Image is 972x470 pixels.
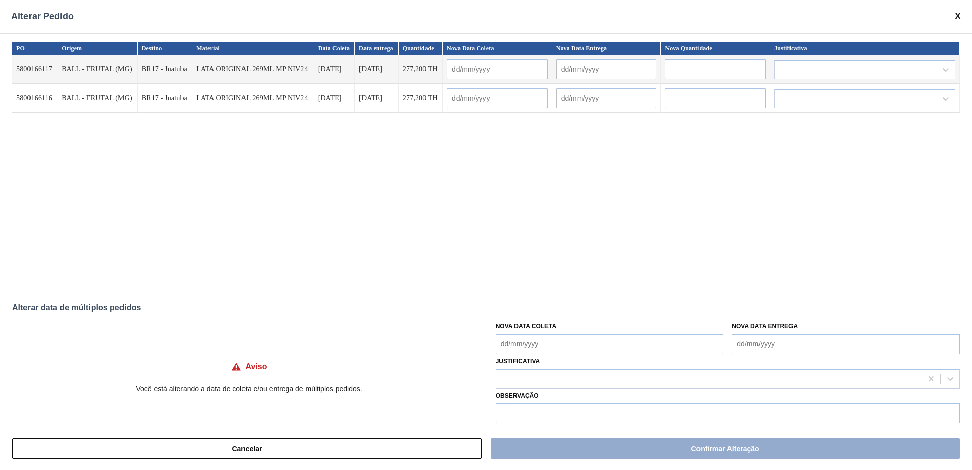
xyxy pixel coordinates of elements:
th: Data entrega [355,42,399,55]
td: BALL - FRUTAL (MG) [57,84,138,113]
th: Material [192,42,314,55]
th: Data Coleta [314,42,355,55]
td: BR17 - Juatuba [138,55,193,84]
td: 277,200 TH [399,84,443,113]
td: [DATE] [314,55,355,84]
th: Justificativa [770,42,960,55]
td: [DATE] [314,84,355,113]
td: BR17 - Juatuba [138,84,193,113]
td: LATA ORIGINAL 269ML MP NIV24 [192,55,314,84]
p: Você está alterando a data de coleta e/ou entrega de múltiplos pedidos. [12,385,486,393]
th: Destino [138,42,193,55]
label: Justificativa [496,358,540,365]
td: BALL - FRUTAL (MG) [57,55,138,84]
td: [DATE] [355,84,399,113]
th: Nova Data Entrega [552,42,661,55]
button: Cancelar [12,438,482,459]
input: dd/mm/yyyy [556,59,657,79]
th: Nova Quantidade [661,42,770,55]
input: dd/mm/yyyy [447,88,548,108]
div: Alterar data de múltiplos pedidos [12,303,960,312]
th: Nova Data Coleta [443,42,552,55]
input: dd/mm/yyyy [556,88,657,108]
th: Origem [57,42,138,55]
td: 5800166117 [12,55,57,84]
td: [DATE] [355,55,399,84]
td: LATA ORIGINAL 269ML MP NIV24 [192,84,314,113]
h4: Aviso [246,362,267,371]
th: Quantidade [399,42,443,55]
td: 277,200 TH [399,55,443,84]
label: Nova Data Coleta [496,322,557,330]
label: Nova Data Entrega [732,322,798,330]
input: dd/mm/yyyy [496,334,724,354]
th: PO [12,42,57,55]
label: Observação [496,389,960,403]
span: Alterar Pedido [11,11,74,22]
input: dd/mm/yyyy [732,334,960,354]
input: dd/mm/yyyy [447,59,548,79]
td: 5800166116 [12,84,57,113]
